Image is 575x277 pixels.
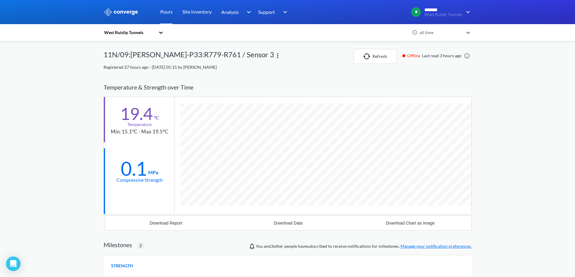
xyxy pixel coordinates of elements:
[258,8,275,16] span: Support
[104,49,274,64] div: 11N/09:[PERSON_NAME]-P33:R779-R761 / Sensor 3
[271,244,283,249] span: Justin Elliott, Sudharshan Sivarajah, Thulasiram Baheerathan
[111,128,168,136] div: Min: 15.1°C - Max 19.5°C
[104,78,472,97] div: Temperature & Strength over Time
[274,52,281,59] img: more.svg
[139,242,142,249] span: 2
[353,49,397,64] button: Refresh
[424,12,462,17] span: West Ruislip Tunnels
[243,8,252,16] img: downArrow.svg
[462,8,472,16] img: downArrow.svg
[256,243,472,250] span: You and people have subscribed to receive notifications for milestones.
[407,52,422,59] span: Offline
[150,221,182,225] div: Download Report
[104,8,139,16] img: logo_ewhite.svg
[279,8,289,16] img: downArrow.svg
[412,30,417,35] img: icon-clock.svg
[221,8,239,16] span: Analysis
[104,241,132,248] h2: Milestones
[227,216,349,230] button: Download Data
[105,216,227,230] button: Download Report
[117,176,163,184] div: Compressive Strength
[399,52,472,59] div: Last read 3 hours ago
[121,161,147,176] div: 0.1
[248,243,256,250] img: notifications-icon.svg
[349,216,471,230] button: Download Chart as Image
[104,65,217,70] span: Registered 27 hours ago - [DATE] 05:15 by [PERSON_NAME]
[127,121,152,128] div: Temperature
[401,244,472,249] a: Manage your notification preferences.
[418,29,463,36] div: all time
[120,106,153,121] div: 19.4
[274,221,303,225] div: Download Data
[386,221,435,225] div: Download Chart as Image
[363,53,372,59] img: icon-refresh.svg
[104,29,155,36] div: West Ruislip Tunnels
[6,257,21,271] div: Open Intercom Messenger
[111,263,133,269] span: STRENGTH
